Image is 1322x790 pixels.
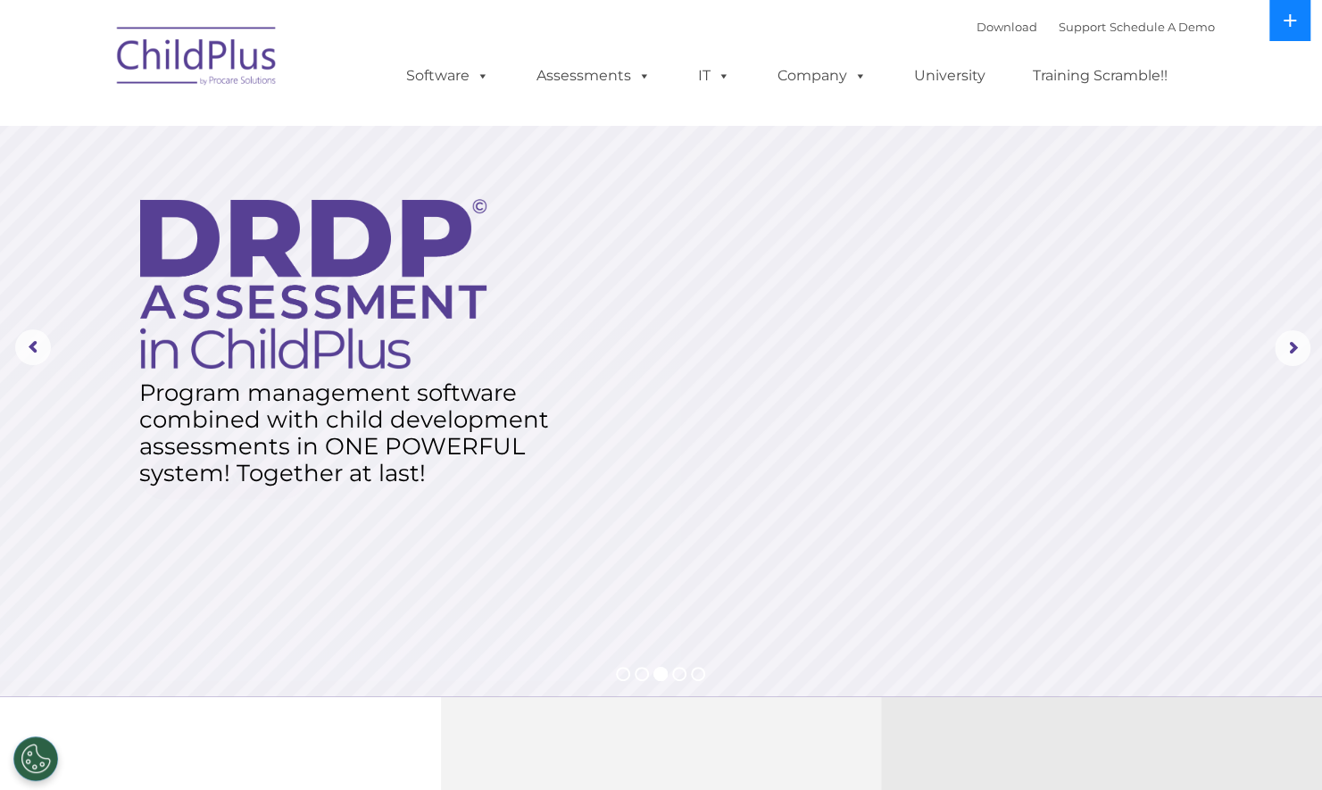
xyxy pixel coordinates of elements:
[140,199,486,369] img: DRDP Assessment in ChildPlus
[141,454,305,499] a: Learn More
[760,58,885,94] a: Company
[977,20,1037,34] a: Download
[248,191,324,204] span: Phone number
[13,736,58,781] button: Cookies Settings
[1059,20,1106,34] a: Support
[388,58,507,94] a: Software
[519,58,669,94] a: Assessments
[248,118,303,131] span: Last name
[108,14,287,104] img: ChildPlus by Procare Solutions
[896,58,1003,94] a: University
[1110,20,1215,34] a: Schedule A Demo
[977,20,1215,34] font: |
[139,379,562,486] rs-layer: Program management software combined with child development assessments in ONE POWERFUL system! T...
[1015,58,1185,94] a: Training Scramble!!
[680,58,748,94] a: IT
